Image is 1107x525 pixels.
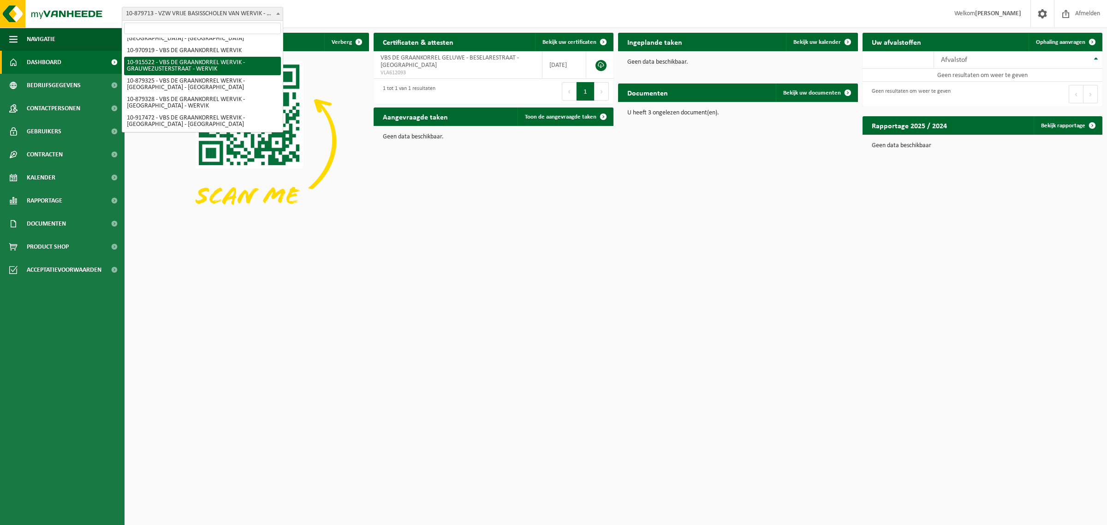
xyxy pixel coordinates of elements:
span: VBS DE GRAANKORREL GELUWE - BESELARESTRAAT - [GEOGRAPHIC_DATA] [381,54,519,69]
h2: Documenten [618,84,677,101]
span: Contracten [27,143,63,166]
a: Bekijk rapportage [1034,116,1101,135]
h2: Uw afvalstoffen [863,33,930,51]
span: Ophaling aanvragen [1036,39,1085,45]
img: Download de VHEPlus App [129,51,369,231]
p: Geen data beschikbaar. [627,59,849,66]
h2: Aangevraagde taken [374,107,457,125]
span: Documenten [27,212,66,235]
span: Contactpersonen [27,97,80,120]
span: 10-879713 - VZW VRIJE BASISSCHOLEN VAN WERVIK - WERVIK [122,7,283,20]
h2: Rapportage 2025 / 2024 [863,116,956,134]
li: 10-879328 - VBS DE GRAANKORREL WERVIK - [GEOGRAPHIC_DATA] - WERVIK [124,94,281,112]
span: Dashboard [27,51,61,74]
span: Bekijk uw certificaten [542,39,596,45]
a: Toon de aangevraagde taken [518,107,613,126]
span: Toon de aangevraagde taken [525,114,596,120]
li: 10-879325 - VBS DE GRAANKORREL WERVIK - [GEOGRAPHIC_DATA] - [GEOGRAPHIC_DATA] [124,75,281,94]
div: 1 tot 1 van 1 resultaten [378,81,435,101]
button: Verberg [324,33,368,51]
h2: Certificaten & attesten [374,33,463,51]
td: [DATE] [542,51,586,79]
button: Next [1083,85,1098,103]
li: 10-917472 - VBS DE GRAANKORREL WERVIK - [GEOGRAPHIC_DATA] - [GEOGRAPHIC_DATA] [124,112,281,131]
button: 1 [577,82,595,101]
span: Navigatie [27,28,55,51]
span: Bekijk uw documenten [783,90,841,96]
span: Gebruikers [27,120,61,143]
p: Geen data beschikbaar [872,143,1093,149]
td: Geen resultaten om weer te geven [863,69,1102,82]
div: Geen resultaten om weer te geven [867,84,951,104]
a: Bekijk uw documenten [776,84,857,102]
span: 10-879713 - VZW VRIJE BASISSCHOLEN VAN WERVIK - WERVIK [122,7,283,21]
span: Product Shop [27,235,69,258]
strong: [PERSON_NAME] [975,10,1021,17]
span: Acceptatievoorwaarden [27,258,101,281]
span: Bedrijfsgegevens [27,74,81,97]
button: Previous [1069,85,1083,103]
li: 10-915522 - VBS DE GRAANKORREL WERVIK - GRAUWEZUSTERSTRAAT - WERVIK [124,57,281,75]
button: Previous [562,82,577,101]
p: Geen data beschikbaar. [383,134,604,140]
span: Kalender [27,166,55,189]
span: Rapportage [27,189,62,212]
span: VLA612093 [381,69,535,77]
li: 10-970919 - VBS DE GRAANKORREL WERVIK [124,45,281,57]
span: Bekijk uw kalender [793,39,841,45]
a: Ophaling aanvragen [1029,33,1101,51]
h2: Ingeplande taken [618,33,691,51]
a: Bekijk uw kalender [786,33,857,51]
span: Verberg [332,39,352,45]
button: Next [595,82,609,101]
p: U heeft 3 ongelezen document(en). [627,110,849,116]
a: Bekijk uw certificaten [535,33,613,51]
span: Afvalstof [941,56,967,64]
